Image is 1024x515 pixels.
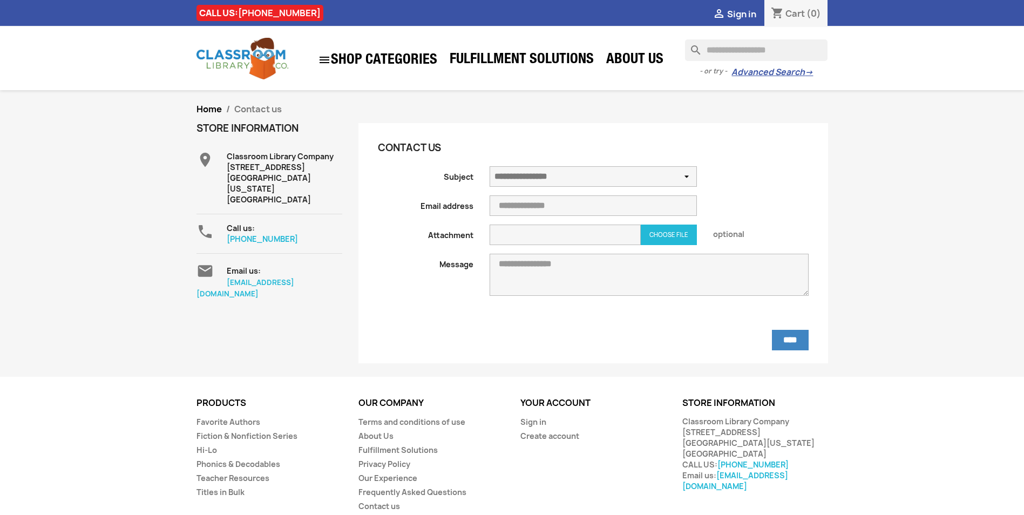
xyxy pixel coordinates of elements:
a: Privacy Policy [358,459,410,469]
span: (0) [806,8,821,19]
h4: Store information [196,123,342,134]
div: Classroom Library Company [STREET_ADDRESS] [GEOGRAPHIC_DATA][US_STATE] [GEOGRAPHIC_DATA] [227,151,342,205]
a: Contact us [358,501,400,511]
i:  [196,262,214,280]
i:  [196,151,214,168]
label: Email address [370,195,482,212]
a: [EMAIL_ADDRESS][DOMAIN_NAME] [196,277,294,299]
a: Sign in [520,417,546,427]
a: Titles in Bulk [196,487,245,497]
label: Subject [370,166,482,182]
a: Terms and conditions of use [358,417,465,427]
p: Store information [682,398,828,408]
i:  [713,8,725,21]
a: Advanced Search→ [731,67,813,78]
a: Hi-Lo [196,445,217,455]
label: Message [370,254,482,270]
i:  [318,53,331,66]
span: Contact us [234,103,282,115]
a: Frequently Asked Questions [358,487,466,497]
a: Create account [520,431,579,441]
a: About Us [358,431,394,441]
span: → [805,67,813,78]
a: [PHONE_NUMBER] [238,7,321,19]
div: Call us: [227,223,342,245]
p: Products [196,398,342,408]
a: Fiction & Nonfiction Series [196,431,297,441]
a: Fulfillment Solutions [444,50,599,71]
a: SHOP CATEGORIES [313,48,443,72]
h3: Contact us [378,143,697,153]
a: Fulfillment Solutions [358,445,438,455]
input: Search [685,39,828,61]
i: search [685,39,698,52]
a: [EMAIL_ADDRESS][DOMAIN_NAME] [682,470,788,491]
a: [PHONE_NUMBER] [717,459,789,470]
div: Email us: [227,262,342,276]
div: CALL US: [196,5,323,21]
span: optional [705,225,817,240]
i: shopping_cart [771,8,784,21]
a: Our Experience [358,473,417,483]
a: About Us [601,50,669,71]
a: Phonics & Decodables [196,459,280,469]
a: Home [196,103,222,115]
span: Choose file [649,231,688,239]
span: Cart [785,8,805,19]
img: Classroom Library Company [196,38,288,79]
i:  [196,223,214,240]
span: Sign in [727,8,756,20]
a:  Sign in [713,8,756,20]
a: Favorite Authors [196,417,260,427]
div: Classroom Library Company [STREET_ADDRESS] [GEOGRAPHIC_DATA][US_STATE] [GEOGRAPHIC_DATA] CALL US:... [682,416,828,492]
label: Attachment [370,225,482,241]
a: Teacher Resources [196,473,269,483]
p: Our company [358,398,504,408]
a: Your account [520,397,591,409]
a: [PHONE_NUMBER] [227,234,298,244]
span: - or try - [700,66,731,77]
